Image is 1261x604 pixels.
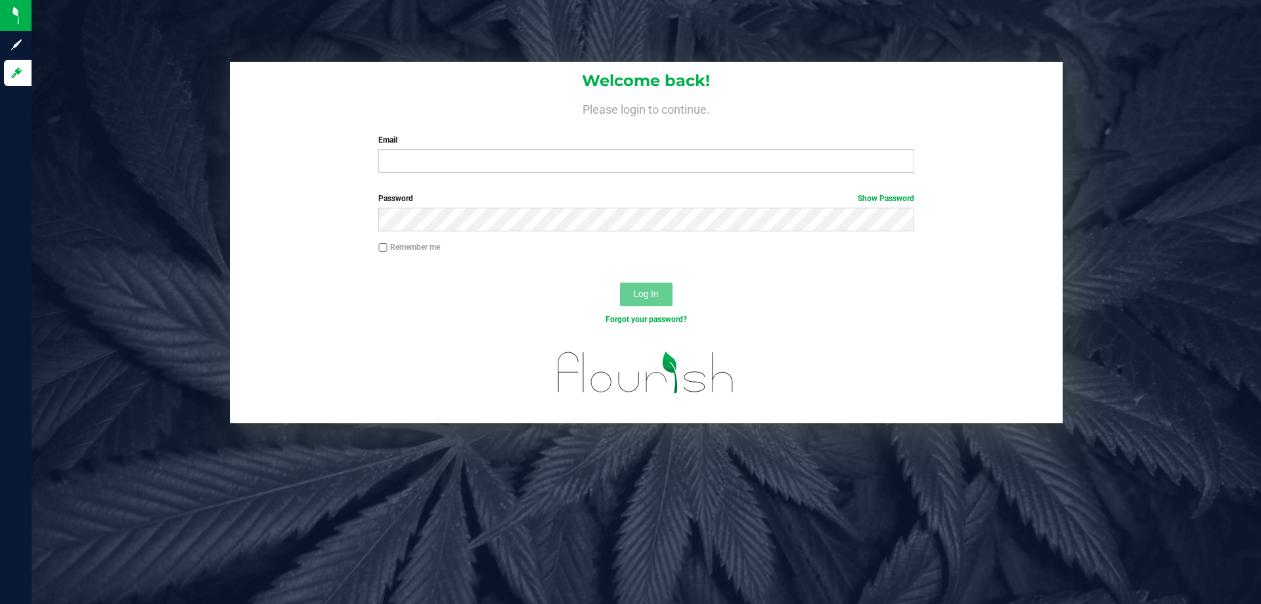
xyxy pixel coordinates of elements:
[378,243,387,252] input: Remember me
[858,194,914,203] a: Show Password
[10,66,23,80] inline-svg: Log in
[633,289,659,299] span: Log In
[378,194,413,203] span: Password
[378,241,440,253] label: Remember me
[230,100,1063,116] h4: Please login to continue.
[606,315,687,324] a: Forgot your password?
[378,134,914,146] label: Email
[230,72,1063,89] h1: Welcome back!
[542,339,750,406] img: flourish_logo.svg
[10,38,23,51] inline-svg: Sign up
[620,283,673,306] button: Log In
